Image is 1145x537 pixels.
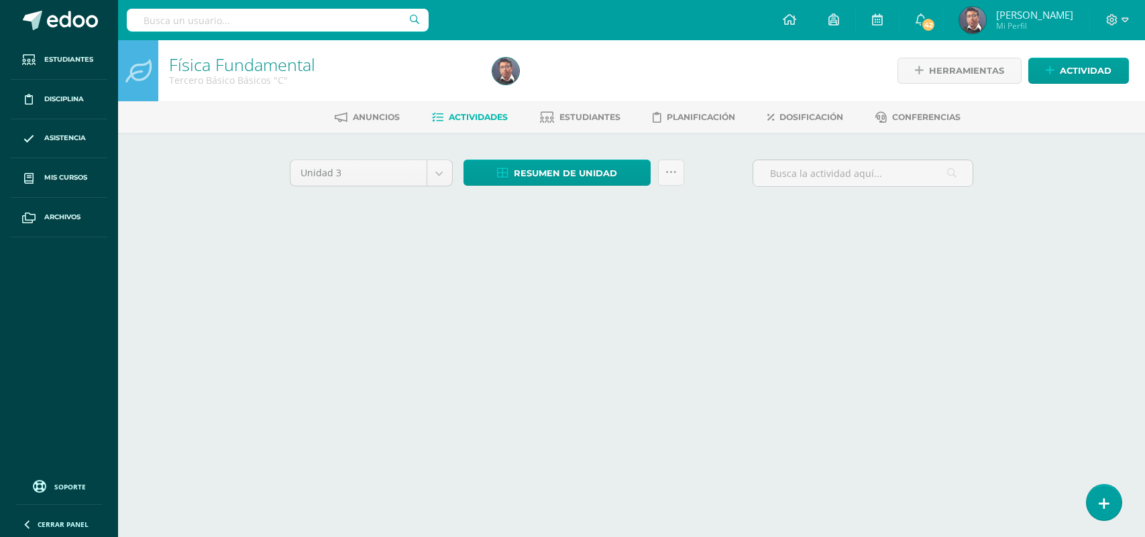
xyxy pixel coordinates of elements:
a: Conferencias [875,107,961,128]
a: Estudiantes [540,107,620,128]
h1: Física Fundamental [169,55,476,74]
span: Planificación [667,112,735,122]
span: Resumen de unidad [514,161,617,186]
a: Unidad 3 [290,160,452,186]
span: Unidad 3 [301,160,417,186]
a: Anuncios [335,107,400,128]
a: Planificación [653,107,735,128]
span: Actividad [1060,58,1111,83]
span: Disciplina [44,94,84,105]
span: Anuncios [353,112,400,122]
a: Resumen de unidad [464,160,651,186]
a: Soporte [16,477,102,495]
span: Actividades [449,112,508,122]
a: Estudiantes [11,40,107,80]
span: [PERSON_NAME] [996,8,1073,21]
a: Archivos [11,198,107,237]
a: Actividad [1028,58,1129,84]
a: Física Fundamental [169,53,315,76]
a: Dosificación [767,107,843,128]
span: Herramientas [929,58,1004,83]
span: Conferencias [892,112,961,122]
span: Cerrar panel [38,520,89,529]
span: Estudiantes [559,112,620,122]
span: 42 [921,17,936,32]
a: Herramientas [897,58,1022,84]
span: Archivos [44,212,80,223]
span: Asistencia [44,133,86,143]
img: 83b56ef28f26fe507cf05badbb9af362.png [492,58,519,84]
a: Disciplina [11,80,107,119]
span: Mi Perfil [996,20,1073,32]
div: Tercero Básico Básicos 'C' [169,74,476,86]
input: Busca un usuario... [127,9,429,32]
span: Soporte [54,482,86,491]
span: Dosificación [779,112,843,122]
a: Asistencia [11,119,107,159]
a: Mis cursos [11,158,107,198]
a: Actividades [432,107,508,128]
span: Mis cursos [44,172,87,183]
input: Busca la actividad aquí... [753,160,973,186]
img: 83b56ef28f26fe507cf05badbb9af362.png [959,7,986,34]
span: Estudiantes [44,54,93,65]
